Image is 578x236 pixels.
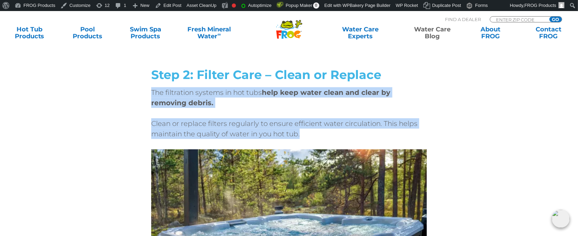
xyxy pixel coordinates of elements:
a: Water CareExperts [324,26,397,40]
p: The filtration systems in hot tubs [151,87,427,108]
p: Clean or replace filters regularly to ensure efficient water circulation. This helps maintain the... [151,118,427,139]
sup: ∞ [217,31,221,37]
div: Focus keyphrase not set [232,3,236,8]
p: Find A Dealer [445,16,481,22]
a: PoolProducts [65,26,110,40]
a: Swim SpaProducts [123,26,168,40]
span: Step 2: Filter Care – Clean or Replace [151,67,381,82]
input: GO [549,17,562,22]
a: Hot TubProducts [7,26,52,40]
input: Zip Code Form [495,17,542,22]
a: ContactFROG [526,26,571,40]
strong: help keep water clean and clear by removing debris. [151,88,390,107]
span: FROG Products [525,3,556,8]
a: AboutFROG [468,26,513,40]
a: Water CareBlog [410,26,455,40]
a: Fresh MineralWater∞ [181,26,237,40]
span: 0 [313,2,319,9]
img: openIcon [552,210,570,228]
